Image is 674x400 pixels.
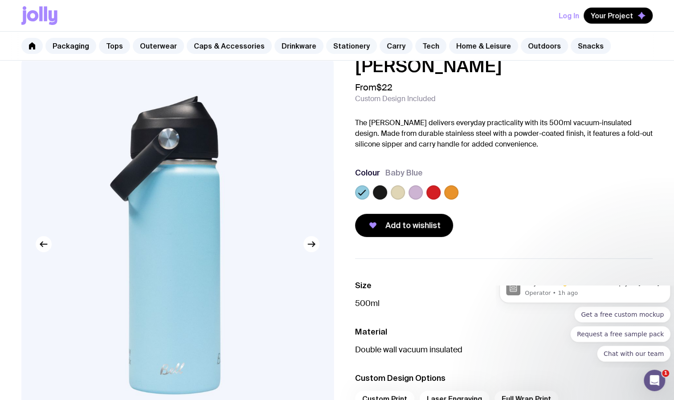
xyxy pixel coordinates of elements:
[584,8,653,24] button: Your Project
[187,38,272,54] a: Caps & Accessories
[355,373,653,384] h3: Custom Design Options
[591,11,633,20] span: Your Project
[385,220,441,231] span: Add to wishlist
[355,344,653,355] p: Double wall vacuum insulated
[45,38,96,54] a: Packaging
[133,38,184,54] a: Outerwear
[355,280,653,291] h3: Size
[644,370,665,391] iframe: Intercom live chat
[385,167,423,178] span: Baby Blue
[355,57,653,75] h1: [PERSON_NAME]
[355,298,653,309] p: 500ml
[355,214,453,237] button: Add to wishlist
[355,167,380,178] h3: Colour
[376,82,392,93] span: $22
[274,38,323,54] a: Drinkware
[78,21,175,37] button: Quick reply: Get a free custom mockup
[326,38,377,54] a: Stationery
[355,327,653,337] h3: Material
[380,38,413,54] a: Carry
[449,38,518,54] a: Home & Leisure
[571,38,611,54] a: Snacks
[521,38,568,54] a: Outdoors
[29,4,168,12] p: Message from Operator, sent 1h ago
[355,82,392,93] span: From
[355,94,436,103] span: Custom Design Included
[74,41,175,57] button: Quick reply: Request a free sample pack
[415,38,446,54] a: Tech
[355,118,653,150] p: The [PERSON_NAME] delivers everyday practicality with its 500ml vacuum-insulated design. Made fro...
[559,8,579,24] button: Log In
[4,21,175,76] div: Quick reply options
[662,370,669,377] span: 1
[496,286,674,367] iframe: Intercom notifications message
[99,38,130,54] a: Tops
[101,60,175,76] button: Quick reply: Chat with our team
